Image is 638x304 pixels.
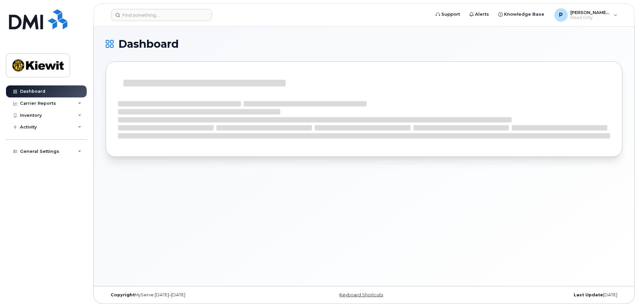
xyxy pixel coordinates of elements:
div: MyServe [DATE]–[DATE] [106,292,278,298]
span: Dashboard [118,39,179,49]
a: Keyboard Shortcuts [339,292,383,297]
strong: Last Update [574,292,603,297]
strong: Copyright [111,292,135,297]
div: [DATE] [450,292,622,298]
